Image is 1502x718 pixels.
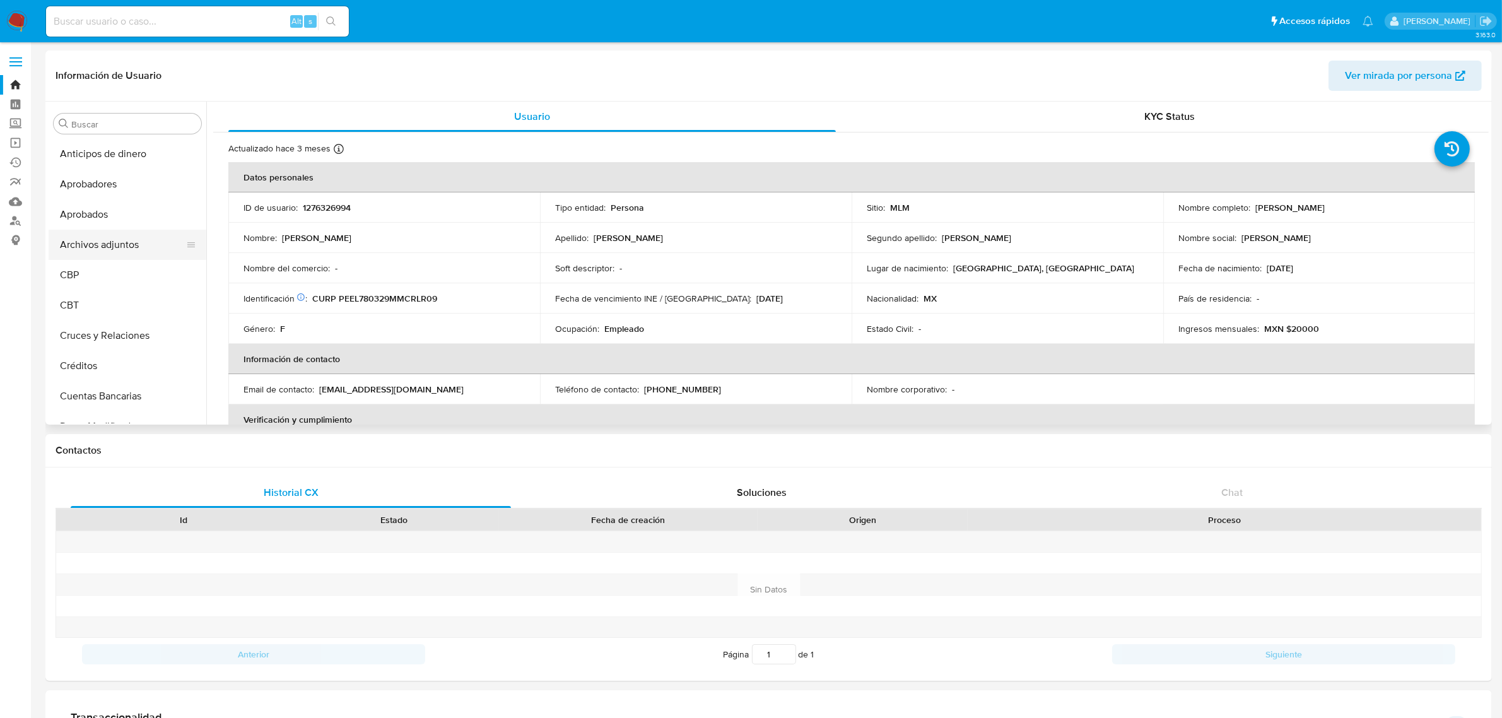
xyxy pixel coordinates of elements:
button: search-icon [318,13,344,30]
p: Ocupación : [555,323,599,334]
p: Nombre corporativo : [867,384,947,395]
p: [PERSON_NAME] [282,232,351,244]
p: marianathalie.grajeda@mercadolibre.com.mx [1404,15,1475,27]
p: 1276326994 [303,202,351,213]
p: [PERSON_NAME] [594,232,663,244]
p: Nombre : [243,232,277,244]
p: Ingresos mensuales : [1178,323,1259,334]
span: KYC Status [1145,109,1195,124]
span: Historial CX [264,485,319,500]
p: - [619,262,622,274]
div: Fecha de creación [508,514,749,526]
button: Créditos [49,351,206,381]
span: Chat [1221,485,1243,500]
p: MX [924,293,937,304]
button: Ver mirada por persona [1329,61,1482,91]
p: Identificación : [243,293,307,304]
p: [PERSON_NAME] [942,232,1011,244]
input: Buscar [71,119,196,130]
p: [PHONE_NUMBER] [644,384,721,395]
button: Cruces y Relaciones [49,321,206,351]
p: - [918,323,921,334]
span: 1 [811,648,814,661]
p: Fecha de nacimiento : [1178,262,1262,274]
button: Aprobadores [49,169,206,199]
p: [EMAIL_ADDRESS][DOMAIN_NAME] [319,384,464,395]
p: Soft descriptor : [555,262,614,274]
p: [PERSON_NAME] [1241,232,1311,244]
button: Siguiente [1112,644,1455,664]
button: Archivos adjuntos [49,230,196,260]
p: [DATE] [1267,262,1293,274]
th: Información de contacto [228,344,1475,374]
p: [GEOGRAPHIC_DATA], [GEOGRAPHIC_DATA] [953,262,1134,274]
button: Aprobados [49,199,206,230]
button: Buscar [59,119,69,129]
p: Sitio : [867,202,885,213]
button: Anticipos de dinero [49,139,206,169]
p: Actualizado hace 3 meses [228,143,331,155]
p: F [280,323,285,334]
p: Segundo apellido : [867,232,937,244]
span: Usuario [514,109,550,124]
p: MXN $20000 [1264,323,1319,334]
p: - [1257,293,1259,304]
p: Nombre completo : [1178,202,1250,213]
button: Datos Modificados [49,411,206,442]
button: CBP [49,260,206,290]
p: ID de usuario : [243,202,298,213]
p: Lugar de nacimiento : [867,262,948,274]
p: Estado Civil : [867,323,913,334]
span: s [308,15,312,27]
button: Anterior [82,644,425,664]
p: Fecha de vencimiento INE / [GEOGRAPHIC_DATA] : [555,293,751,304]
p: Email de contacto : [243,384,314,395]
div: Id [87,514,279,526]
a: Salir [1479,15,1493,28]
p: Nombre social : [1178,232,1236,244]
span: Alt [291,15,302,27]
span: Accesos rápidos [1279,15,1350,28]
p: [DATE] [756,293,783,304]
div: Estado [297,514,490,526]
span: Página de [724,644,814,664]
div: Proceso [977,514,1472,526]
p: País de residencia : [1178,293,1252,304]
th: Verificación y cumplimiento [228,404,1475,435]
button: Cuentas Bancarias [49,381,206,411]
input: Buscar usuario o caso... [46,13,349,30]
p: Teléfono de contacto : [555,384,639,395]
h1: Contactos [56,444,1482,457]
div: Origen [766,514,959,526]
span: Soluciones [737,485,787,500]
p: Género : [243,323,275,334]
th: Datos personales [228,162,1475,192]
p: - [335,262,337,274]
p: Apellido : [555,232,589,244]
p: [PERSON_NAME] [1255,202,1325,213]
p: Empleado [604,323,644,334]
p: Tipo entidad : [555,202,606,213]
span: Ver mirada por persona [1345,61,1452,91]
p: - [952,384,954,395]
p: MLM [890,202,910,213]
a: Notificaciones [1363,16,1373,26]
p: Nacionalidad : [867,293,918,304]
p: Persona [611,202,644,213]
p: Nombre del comercio : [243,262,330,274]
p: CURP PEEL780329MMCRLR09 [312,293,437,304]
h1: Información de Usuario [56,69,161,82]
button: CBT [49,290,206,321]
